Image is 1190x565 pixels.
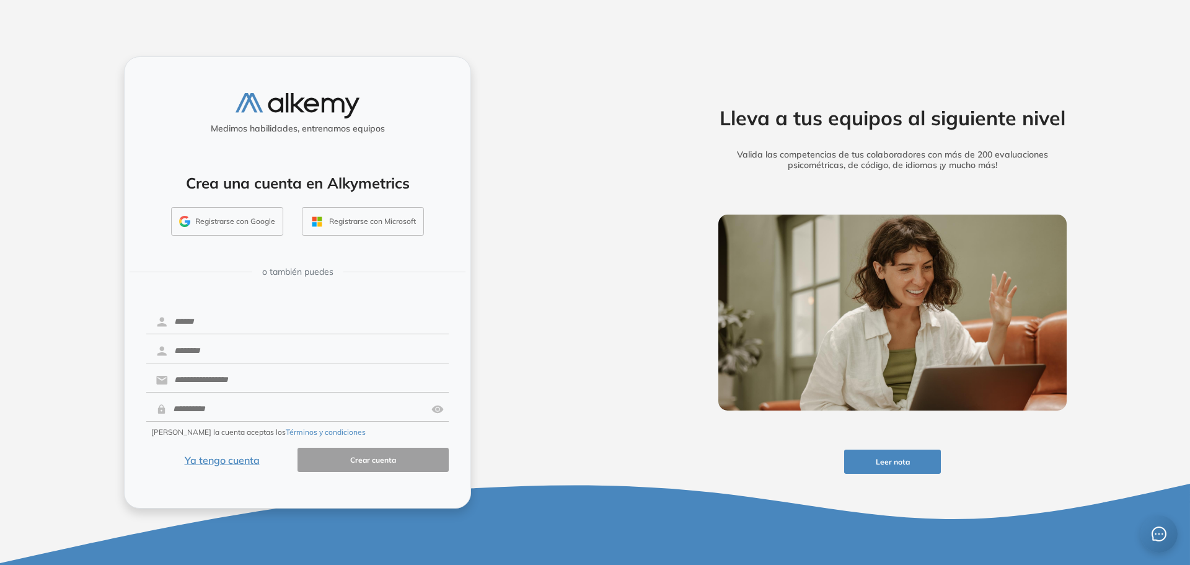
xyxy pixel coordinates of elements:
h4: Crea una cuenta en Alkymetrics [141,174,454,192]
img: OUTLOOK_ICON [310,215,324,229]
button: Ya tengo cuenta [146,448,297,472]
img: img-more-info [718,215,1067,411]
button: Leer nota [844,450,941,474]
img: GMAIL_ICON [179,216,190,227]
h2: Lleva a tus equipos al siguiente nivel [699,106,1086,130]
button: Términos y condiciones [286,427,366,438]
span: message [1151,526,1167,542]
h5: Medimos habilidades, entrenamos equipos [130,123,465,134]
img: asd [431,398,444,421]
button: Crear cuenta [297,448,449,472]
span: [PERSON_NAME] la cuenta aceptas los [151,427,366,438]
span: o también puedes [262,265,333,278]
h5: Valida las competencias de tus colaboradores con más de 200 evaluaciones psicométricas, de código... [699,149,1086,171]
button: Registrarse con Google [171,207,283,236]
button: Registrarse con Microsoft [302,207,424,236]
img: logo-alkemy [236,93,359,118]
